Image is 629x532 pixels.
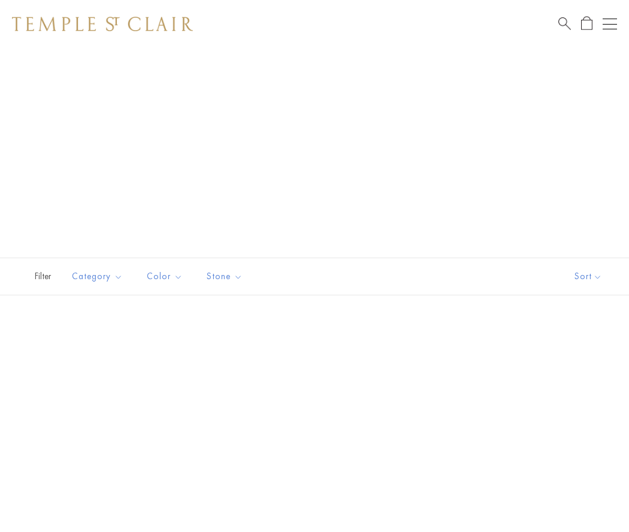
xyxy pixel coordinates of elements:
[603,17,617,31] button: Open navigation
[558,16,571,31] a: Search
[198,263,252,290] button: Stone
[12,17,193,31] img: Temple St. Clair
[141,269,192,284] span: Color
[66,269,132,284] span: Category
[581,16,592,31] a: Open Shopping Bag
[548,258,629,295] button: Show sort by
[63,263,132,290] button: Category
[201,269,252,284] span: Stone
[138,263,192,290] button: Color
